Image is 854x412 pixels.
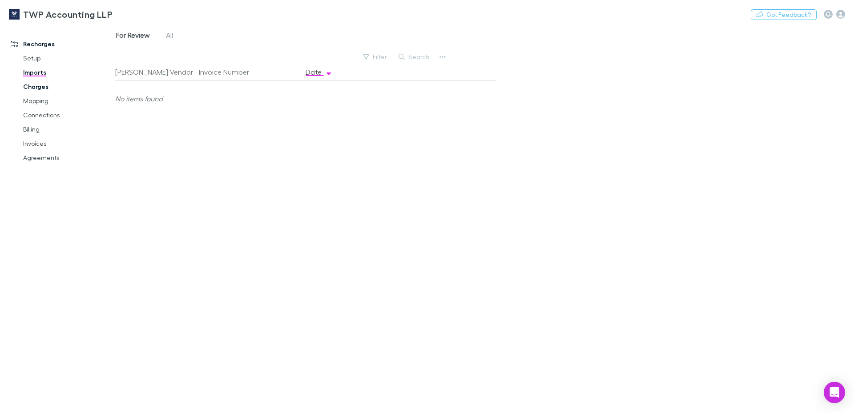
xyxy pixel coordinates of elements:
button: Date [306,63,332,81]
a: Charges [14,80,121,94]
button: Search [394,52,435,62]
button: Got Feedback? [751,9,817,20]
button: Invoice Number [199,63,260,81]
a: Mapping [14,94,121,108]
img: TWP Accounting LLP's Logo [9,9,20,20]
button: Filter [359,52,392,62]
a: Connections [14,108,121,122]
a: Imports [14,65,121,80]
div: Open Intercom Messenger [824,382,845,403]
button: [PERSON_NAME] Vendor [115,63,204,81]
a: TWP Accounting LLP [4,4,118,25]
span: For Review [116,31,150,42]
a: Agreements [14,151,121,165]
a: Setup [14,51,121,65]
h3: TWP Accounting LLP [23,9,113,20]
div: No items found [115,81,488,116]
span: All [166,31,173,42]
a: Recharges [2,37,121,51]
a: Billing [14,122,121,136]
a: Invoices [14,136,121,151]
